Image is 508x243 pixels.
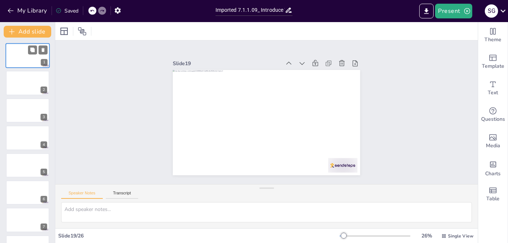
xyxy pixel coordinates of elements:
div: 4 [41,141,47,148]
span: Charts [485,170,501,178]
div: Add images, graphics, shapes or video [478,128,508,155]
button: Add slide [4,26,51,38]
span: Table [486,195,500,203]
button: Speaker Notes [61,191,103,199]
div: Add ready made slides [478,49,508,75]
div: 6 [41,196,47,202]
div: 2 [6,71,49,95]
input: Insert title [216,5,285,15]
div: 2 [41,87,47,93]
button: My Library [6,5,50,17]
div: 4 [6,126,49,150]
div: 7 [6,208,49,232]
div: Layout [58,25,70,37]
div: 3 [41,114,47,120]
div: 1 [41,59,48,66]
span: Questions [481,115,505,123]
span: Position [78,27,87,36]
div: Slide 19 [185,42,291,71]
div: 7 [41,223,47,230]
div: 3 [6,98,49,123]
button: Transcript [106,191,139,199]
span: Theme [484,36,501,44]
div: Add text boxes [478,75,508,102]
span: Template [482,62,504,70]
div: 26 % [418,232,435,239]
button: Present [435,4,472,18]
div: Slide 19 / 26 [58,232,340,239]
div: 6 [6,180,49,205]
div: Add charts and graphs [478,155,508,181]
button: Delete Slide [39,45,48,54]
button: S G [485,4,498,18]
span: Media [486,142,500,150]
div: Get real-time input from your audience [478,102,508,128]
button: Duplicate Slide [28,45,37,54]
div: 5 [6,153,49,177]
div: 1 [6,43,50,68]
span: Single View [448,233,473,239]
span: Text [488,89,498,97]
div: 5 [41,169,47,175]
div: Change the overall theme [478,22,508,49]
div: Add a table [478,181,508,208]
div: Saved [56,7,78,14]
button: Export to PowerPoint [419,4,434,18]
